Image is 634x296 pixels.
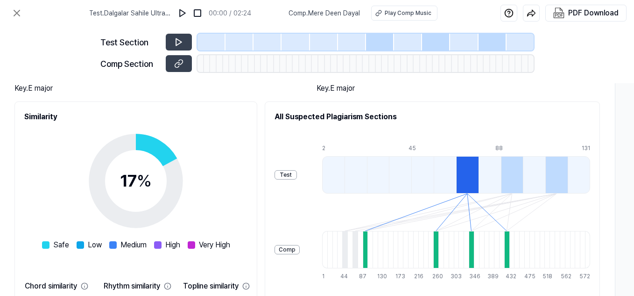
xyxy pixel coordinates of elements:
img: PDF Download [553,7,564,19]
span: High [165,239,180,251]
div: 562 [561,272,566,281]
div: PDF Download [568,7,619,19]
div: 389 [487,272,493,281]
span: Low [88,239,102,251]
div: 44 [340,272,345,281]
span: % [137,171,152,191]
h2: Similarity [24,111,247,123]
img: play [178,8,187,18]
div: Test Section [100,36,160,49]
img: help [504,8,514,18]
div: 518 [542,272,548,281]
div: Topline similarity [183,281,239,292]
div: 87 [359,272,364,281]
button: PDF Download [551,5,620,21]
span: Very High [199,239,230,251]
div: 45 [409,144,431,152]
div: 432 [506,272,511,281]
div: 303 [451,272,456,281]
img: stop [193,8,202,18]
div: 131 [582,144,590,152]
h2: All Suspected Plagiarism Sections [275,111,590,123]
div: Comp Section [100,58,160,70]
span: Safe [53,239,69,251]
div: Comp [275,245,300,254]
div: 00:00 / 02:24 [209,8,251,18]
div: 173 [395,272,401,281]
div: 260 [432,272,437,281]
img: share [527,8,536,18]
div: Key. E major [14,83,298,94]
div: Chord similarity [25,281,77,292]
div: Rhythm similarity [104,281,160,292]
div: 17 [120,168,152,194]
div: 216 [414,272,419,281]
div: Key. E major [317,83,600,94]
div: 130 [377,272,382,281]
div: 2 [322,144,345,152]
div: 572 [579,272,590,281]
div: 88 [495,144,518,152]
div: Play Comp Music [385,9,431,17]
div: Test [275,170,297,180]
div: 475 [524,272,529,281]
span: Medium [120,239,147,251]
span: Test . Dalgalar Sahile Ultra HD [89,8,171,18]
div: 1 [322,272,327,281]
button: Play Comp Music [371,6,437,21]
span: Comp . Mere Deen Dayal [289,8,360,18]
div: 346 [469,272,474,281]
